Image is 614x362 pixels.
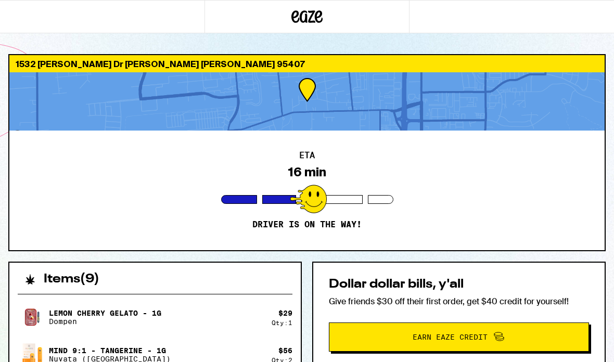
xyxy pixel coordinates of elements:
[278,346,292,355] div: $ 56
[252,219,362,230] p: Driver is on the way!
[329,296,589,307] p: Give friends $30 off their first order, get $40 credit for yourself!
[329,322,589,352] button: Earn Eaze Credit
[18,303,47,332] img: Lemon Cherry Gelato - 1g
[278,309,292,317] div: $ 29
[299,151,315,160] h2: ETA
[272,319,292,326] div: Qty: 1
[49,317,161,326] p: Dompen
[49,346,171,355] p: Mind 9:1 - Tangerine - 1g
[44,273,99,286] h2: Items ( 9 )
[329,278,589,291] h2: Dollar dollar bills, y'all
[9,55,605,72] div: 1532 [PERSON_NAME] Dr [PERSON_NAME] [PERSON_NAME] 95407
[413,333,488,341] span: Earn Eaze Credit
[288,165,326,179] div: 16 min
[49,309,161,317] p: Lemon Cherry Gelato - 1g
